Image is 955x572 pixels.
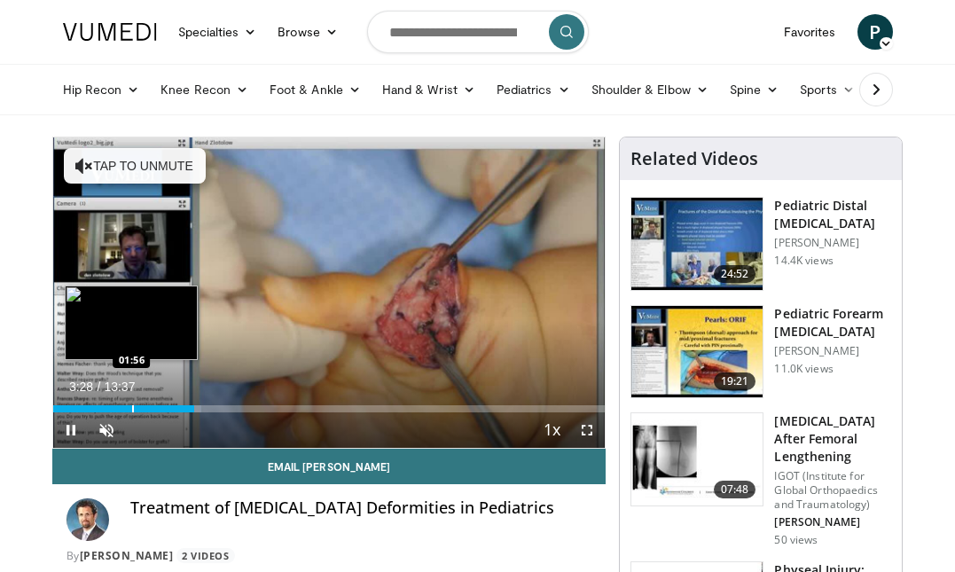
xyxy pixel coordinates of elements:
[774,412,891,466] h3: [MEDICAL_DATA] After Femoral Lengthening
[53,405,606,412] div: Progress Bar
[53,412,89,448] button: Pause
[774,236,891,250] p: [PERSON_NAME]
[714,265,756,283] span: 24:52
[774,515,891,529] p: [PERSON_NAME]
[267,14,348,50] a: Browse
[719,72,789,107] a: Spine
[259,72,372,107] a: Foot & Ankle
[80,548,174,563] a: [PERSON_NAME]
[168,14,268,50] a: Specialties
[774,362,833,376] p: 11.0K views
[857,14,893,50] a: P
[569,412,605,448] button: Fullscreen
[631,306,763,398] img: 2a845b50-1aca-489d-b8cc-0e42b1fce61d.150x105_q85_crop-smart_upscale.jpg
[372,72,486,107] a: Hand & Wrist
[774,197,891,232] h3: Pediatric Distal [MEDICAL_DATA]
[130,498,592,518] h4: Treatment of [MEDICAL_DATA] Deformities in Pediatrics
[631,198,763,290] img: a1adf488-03e1-48bc-8767-c070b95a647f.150x105_q85_crop-smart_upscale.jpg
[630,148,758,169] h4: Related Videos
[176,548,235,563] a: 2 Videos
[714,372,756,390] span: 19:21
[98,380,101,394] span: /
[67,498,109,541] img: Avatar
[150,72,259,107] a: Knee Recon
[789,72,865,107] a: Sports
[774,533,818,547] p: 50 views
[104,380,135,394] span: 13:37
[63,23,157,41] img: VuMedi Logo
[69,380,93,394] span: 3:28
[52,449,607,484] a: Email [PERSON_NAME]
[534,412,569,448] button: Playback Rate
[630,197,891,291] a: 24:52 Pediatric Distal [MEDICAL_DATA] [PERSON_NAME] 14.4K views
[630,305,891,399] a: 19:21 Pediatric Forearm [MEDICAL_DATA] [PERSON_NAME] 11.0K views
[367,11,589,53] input: Search topics, interventions
[89,412,124,448] button: Unmute
[774,469,891,512] p: IGOT (Institute for Global Orthopaedics and Traumatology)
[581,72,719,107] a: Shoulder & Elbow
[773,14,847,50] a: Favorites
[486,72,581,107] a: Pediatrics
[65,286,198,360] img: image.jpeg
[774,254,833,268] p: 14.4K views
[774,344,891,358] p: [PERSON_NAME]
[64,148,206,184] button: Tap to unmute
[714,481,756,498] span: 07:48
[67,548,592,564] div: By
[630,412,891,547] a: 07:48 [MEDICAL_DATA] After Femoral Lengthening IGOT (Institute for Global Orthopaedics and Trauma...
[774,305,891,341] h3: Pediatric Forearm [MEDICAL_DATA]
[631,413,763,505] img: f13deacb-1268-42a4-bf13-02936eac7f0d.150x105_q85_crop-smart_upscale.jpg
[53,137,606,448] video-js: Video Player
[52,72,151,107] a: Hip Recon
